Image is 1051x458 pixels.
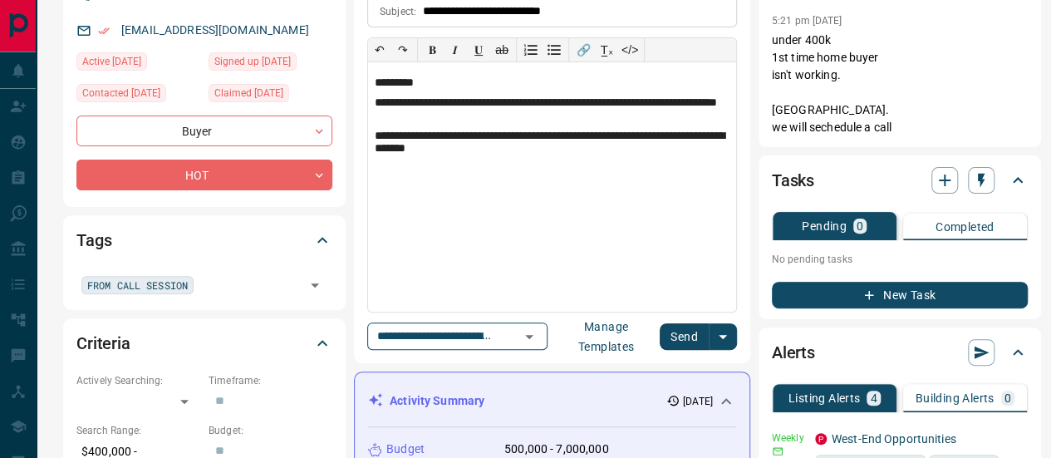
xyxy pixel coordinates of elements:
[209,373,332,388] p: Timeframe:
[553,323,660,350] button: Manage Templates
[214,85,283,101] span: Claimed [DATE]
[214,53,291,70] span: Signed up [DATE]
[209,52,332,76] div: Sun May 10 2020
[772,446,783,457] svg: Email
[368,386,736,416] div: Activity Summary[DATE]
[772,431,805,446] p: Weekly
[98,25,110,37] svg: Email Verified
[543,38,566,62] button: Bullet list
[76,52,200,76] div: Mon Aug 04 2025
[76,220,332,260] div: Tags
[76,373,200,388] p: Actively Searching:
[76,227,111,254] h2: Tags
[121,23,309,37] a: [EMAIL_ADDRESS][DOMAIN_NAME]
[391,38,415,62] button: ↷
[936,221,995,233] p: Completed
[788,392,861,404] p: Listing Alerts
[303,273,327,297] button: Open
[832,432,956,446] a: West-End Opportunities
[772,32,1028,136] p: under 400k 1st time home buyer isn't working. [GEOGRAPHIC_DATA]. we will sechedule a call
[772,247,1028,272] p: No pending tasks
[386,441,425,458] p: Budget
[772,167,814,194] h2: Tasks
[209,423,332,438] p: Budget:
[490,38,513,62] button: ab
[76,84,200,107] div: Thu Jan 27 2022
[76,423,200,438] p: Search Range:
[772,339,815,366] h2: Alerts
[82,53,141,70] span: Active [DATE]
[87,277,188,293] span: FROM CALL SESSION
[495,43,508,57] s: ab
[660,323,737,350] div: split button
[772,160,1028,200] div: Tasks
[444,38,467,62] button: 𝑰
[76,330,130,357] h2: Criteria
[368,38,391,62] button: ↶
[76,116,332,146] div: Buyer
[618,38,641,62] button: </>
[857,220,863,232] p: 0
[76,160,332,190] div: HOT
[1004,392,1011,404] p: 0
[572,38,595,62] button: 🔗
[474,43,483,57] span: 𝐔
[519,38,543,62] button: Numbered list
[76,323,332,363] div: Criteria
[815,433,827,445] div: property.ca
[467,38,490,62] button: 𝐔
[504,441,609,458] p: 500,000 - 7,000,000
[772,282,1028,308] button: New Task
[772,15,842,27] p: 5:21 pm [DATE]
[82,85,160,101] span: Contacted [DATE]
[420,38,444,62] button: 𝐁
[802,220,847,232] p: Pending
[209,84,332,107] div: Thu Jul 17 2025
[518,325,541,348] button: Open
[772,332,1028,372] div: Alerts
[683,394,713,409] p: [DATE]
[660,323,709,350] button: Send
[916,392,995,404] p: Building Alerts
[380,4,416,19] p: Subject:
[870,392,877,404] p: 4
[595,38,618,62] button: T̲ₓ
[390,392,484,410] p: Activity Summary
